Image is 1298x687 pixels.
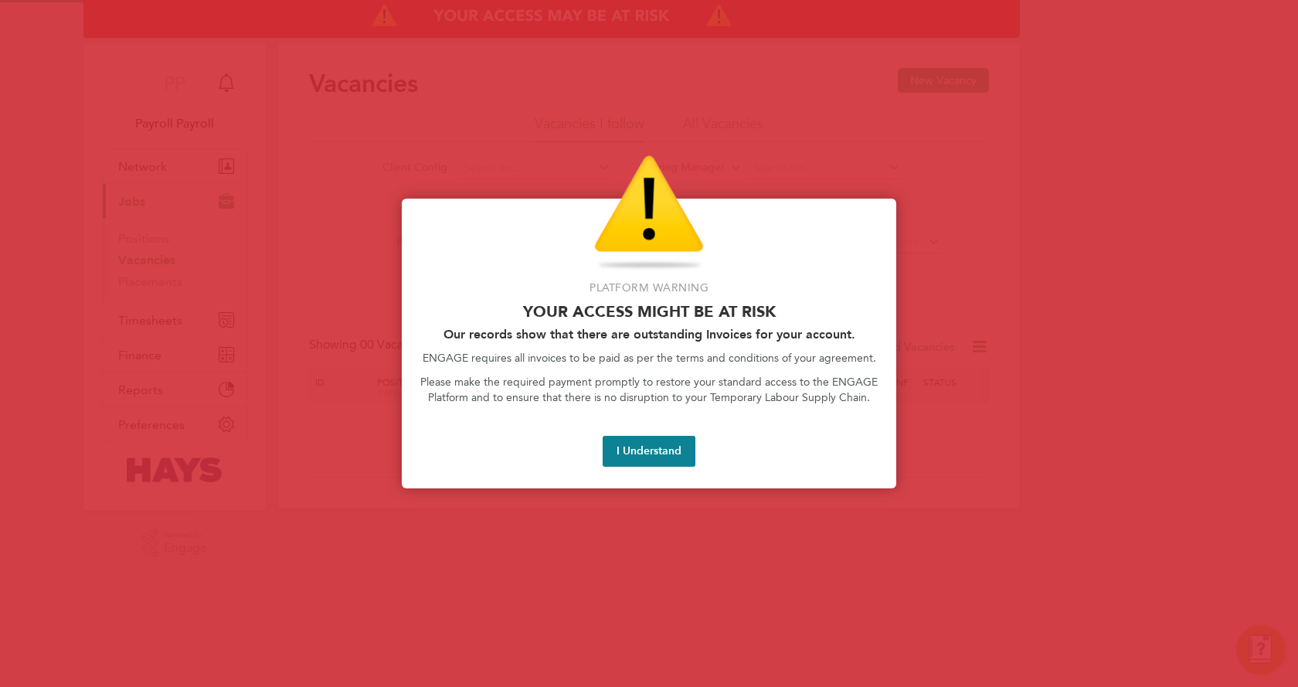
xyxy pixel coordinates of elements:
p: Please make the required payment promptly to restore your standard access to the ENGAGE Platform ... [420,375,878,405]
img: Warning Icon [594,155,704,271]
p: ENGAGE requires all invoices to be paid as per the terms and conditions of your agreement. [420,351,878,366]
p: Your access might be at risk [420,302,878,321]
h2: Our records show that there are outstanding Invoices for your account. [420,327,878,342]
button: I Understand [603,436,695,467]
div: Access At Risk [402,199,896,488]
p: Platform Warning [420,281,878,296]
